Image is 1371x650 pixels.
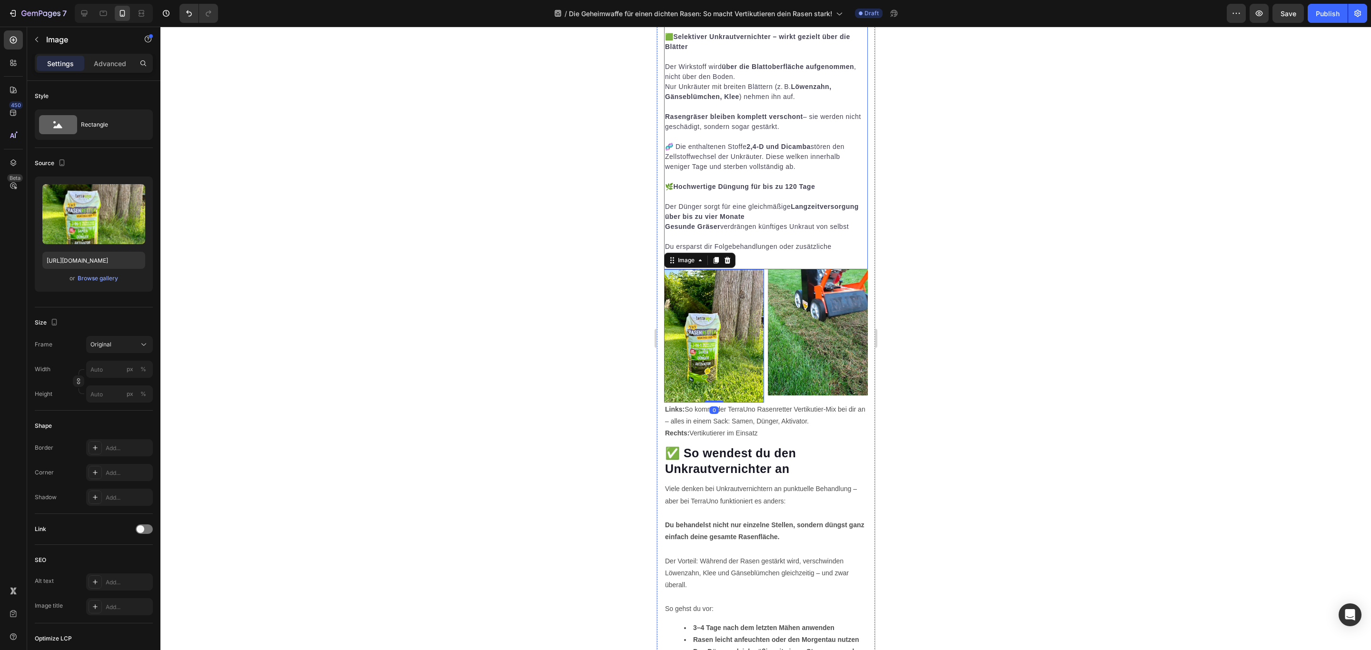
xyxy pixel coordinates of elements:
p: Image [46,34,127,45]
div: Browse gallery [78,274,118,283]
div: Undo/Redo [179,4,218,23]
div: Add... [106,603,150,611]
button: Browse gallery [77,274,119,283]
div: Add... [106,578,150,587]
button: px [138,388,149,400]
img: preview-image [42,184,145,244]
div: % [140,390,146,398]
div: 450 [9,101,23,109]
div: Link [35,525,46,533]
span: Original [90,340,111,349]
div: Shadow [35,493,57,502]
div: Rectangle [81,114,139,136]
div: Shape [35,422,52,430]
label: Height [35,390,52,398]
div: Add... [106,469,150,477]
button: % [124,388,136,400]
div: Border [35,443,53,452]
div: Source [35,157,68,170]
div: Publish [1316,9,1340,19]
div: % [140,365,146,374]
div: Alt text [35,577,54,585]
div: SEO [35,556,46,564]
p: Advanced [94,59,126,69]
label: Width [35,365,50,374]
button: % [124,364,136,375]
span: Die Geheimwaffe für einen dichten Rasen: So macht Vertikutieren dein Rasen stark! [569,9,832,19]
label: Frame [35,340,52,349]
input: https://example.com/image.jpg [42,252,145,269]
input: px% [86,385,153,403]
span: or [70,273,75,284]
button: Save [1272,4,1304,23]
span: / [565,9,567,19]
div: Size [35,316,60,329]
div: Corner [35,468,54,477]
div: px [127,365,133,374]
div: Optimize LCP [35,634,72,643]
div: Open Intercom Messenger [1339,603,1361,626]
strong: Den Dünger gleichmäßig mit einem Streuwagen oder von Hand verteilen (Handschuhe an) [27,621,204,640]
input: px% [86,361,153,378]
div: Style [35,92,49,100]
span: Draft [864,9,879,18]
button: px [138,364,149,375]
span: Save [1281,10,1296,18]
p: Settings [47,59,74,69]
div: Image title [35,601,63,610]
button: Original [86,336,153,353]
p: 7 [62,8,67,19]
iframe: Design area [657,27,875,650]
div: px [127,390,133,398]
div: Beta [7,174,23,182]
div: Add... [106,493,150,502]
button: 7 [4,4,71,23]
div: Add... [106,444,150,453]
button: Publish [1308,4,1348,23]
